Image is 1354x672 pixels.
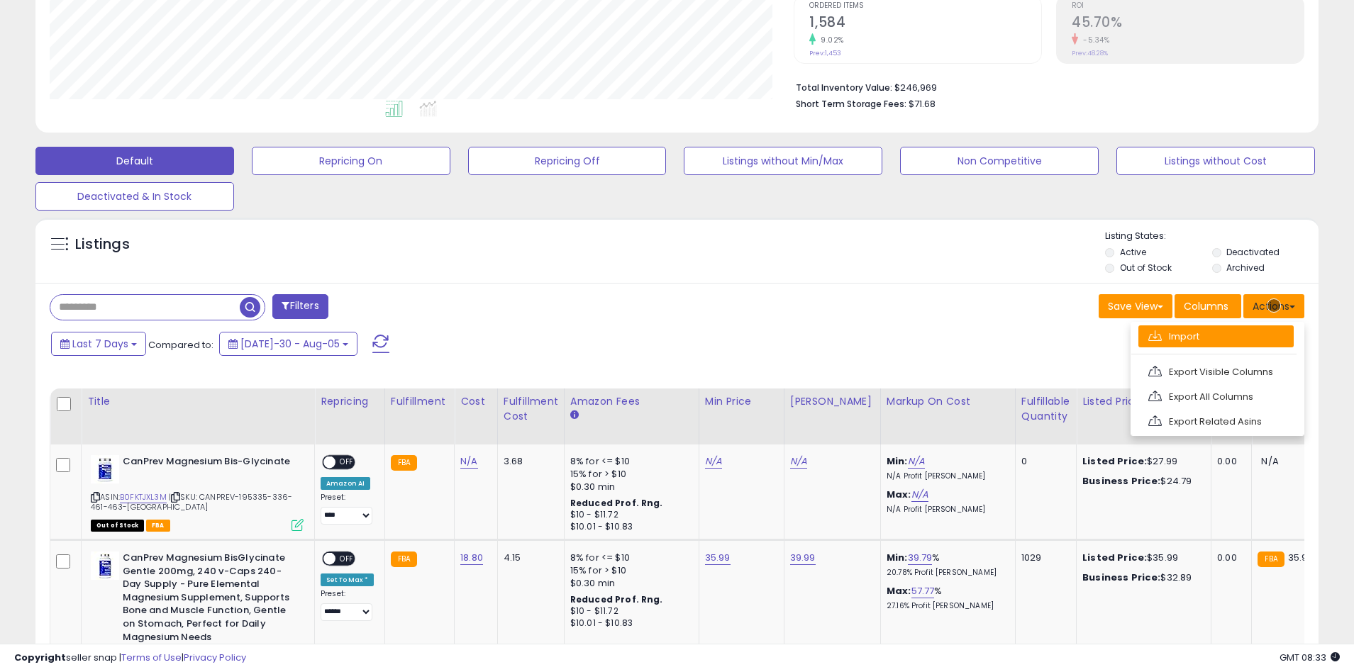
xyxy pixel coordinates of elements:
[184,651,246,664] a: Privacy Policy
[123,455,295,472] b: CanPrev Magnesium Bis-Glycinate
[887,551,908,564] b: Min:
[335,457,358,469] span: OFF
[570,481,688,493] div: $0.30 min
[790,551,816,565] a: 39.99
[705,551,731,565] a: 35.99
[705,394,778,409] div: Min Price
[1082,455,1200,468] div: $27.99
[121,651,182,664] a: Terms of Use
[887,394,1009,409] div: Markup on Cost
[570,521,688,533] div: $10.01 - $10.83
[1138,386,1294,408] a: Export All Columns
[120,491,167,503] a: B0FKTJXL3M
[1226,262,1265,274] label: Archived
[570,605,688,617] div: $10 - $11.72
[1072,49,1108,57] small: Prev: 48.28%
[321,493,374,525] div: Preset:
[570,509,688,521] div: $10 - $11.72
[335,553,358,565] span: OFF
[321,394,379,409] div: Repricing
[1078,35,1109,45] small: -5.34%
[1261,454,1278,468] span: N/A
[1082,551,1200,564] div: $35.99
[1082,474,1160,488] b: Business Price:
[91,491,292,513] span: | SKU: CANPREV-195335-336-461-463-[GEOGRAPHIC_DATA]
[1021,455,1065,468] div: 0
[1288,551,1314,564] span: 35.99
[1138,325,1294,347] a: Import
[321,589,374,621] div: Preset:
[460,551,483,565] a: 18.80
[796,82,892,94] b: Total Inventory Value:
[887,584,911,598] b: Max:
[146,520,170,532] span: FBA
[148,338,213,352] span: Compared to:
[1021,551,1065,564] div: 1029
[790,454,807,469] a: N/A
[880,388,1015,444] th: The percentage added to the cost of goods (COGS) that forms the calculator for Min & Max prices.
[391,551,417,567] small: FBA
[468,147,667,175] button: Repricing Off
[1099,294,1172,318] button: Save View
[887,551,1004,578] div: %
[570,577,688,590] div: $0.30 min
[1217,551,1241,564] div: 0.00
[35,182,234,211] button: Deactivated & In Stock
[887,454,908,468] b: Min:
[1072,14,1304,33] h2: 45.70%
[1280,651,1340,664] span: 2025-08-13 08:33 GMT
[123,551,295,647] b: CanPrev Magnesium BisGlycinate Gentle 200mg, 240 v-Caps 240-Day Supply - Pure Elemental Magnesium...
[570,564,688,577] div: 15% for > $10
[504,551,553,564] div: 4.15
[1072,2,1304,10] span: ROI
[1082,475,1200,488] div: $24.79
[684,147,882,175] button: Listings without Min/Max
[887,585,1004,611] div: %
[72,337,128,351] span: Last 7 Days
[900,147,1099,175] button: Non Competitive
[1021,394,1070,424] div: Fulfillable Quantity
[14,651,66,664] strong: Copyright
[1082,571,1200,584] div: $32.89
[51,332,146,356] button: Last 7 Days
[1243,294,1304,318] button: Actions
[1138,361,1294,383] a: Export Visible Columns
[460,454,477,469] a: N/A
[252,147,450,175] button: Repricing On
[219,332,357,356] button: [DATE]-30 - Aug-05
[887,488,911,501] b: Max:
[391,394,448,409] div: Fulfillment
[570,593,663,605] b: Reduced Prof. Rng.
[908,454,925,469] a: N/A
[1175,294,1241,318] button: Columns
[321,477,370,490] div: Amazon AI
[1082,551,1147,564] b: Listed Price:
[1105,230,1319,243] p: Listing States:
[1138,410,1294,432] a: Export Related Asins
[570,394,693,409] div: Amazon Fees
[570,617,688,629] div: $10.01 - $10.83
[91,455,304,530] div: ASIN:
[460,394,492,409] div: Cost
[1217,455,1241,468] div: 0.00
[321,573,374,586] div: Set To Max *
[1184,299,1228,313] span: Columns
[35,147,234,175] button: Default
[911,488,928,502] a: N/A
[887,505,1004,515] p: N/A Profit [PERSON_NAME]
[91,551,119,580] img: 41QS5sR-jCL._SL40_.jpg
[790,394,875,409] div: [PERSON_NAME]
[1082,571,1160,584] b: Business Price:
[1120,262,1172,274] label: Out of Stock
[1082,454,1147,468] b: Listed Price:
[908,551,933,565] a: 39.79
[1226,246,1280,258] label: Deactivated
[909,97,936,111] span: $71.68
[1082,394,1205,409] div: Listed Price
[796,78,1294,95] li: $246,969
[887,471,1004,481] p: N/A Profit [PERSON_NAME]
[570,497,663,509] b: Reduced Prof. Rng.
[570,455,688,468] div: 8% for <= $10
[1116,147,1315,175] button: Listings without Cost
[809,49,841,57] small: Prev: 1,453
